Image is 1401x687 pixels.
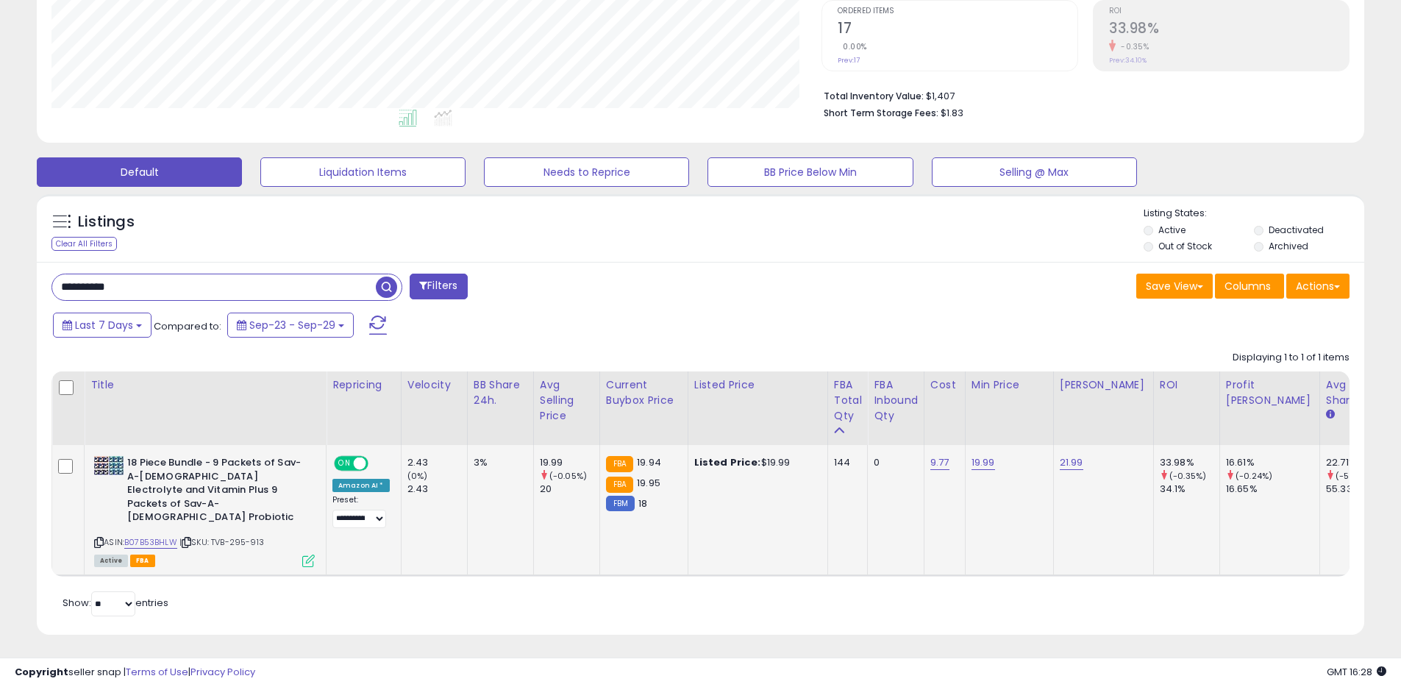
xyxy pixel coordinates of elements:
[249,318,335,332] span: Sep-23 - Sep-29
[78,212,135,232] h5: Listings
[1144,207,1364,221] p: Listing States:
[1158,224,1186,236] label: Active
[838,56,860,65] small: Prev: 17
[972,455,995,470] a: 19.99
[1236,470,1272,482] small: (-0.24%)
[1169,470,1206,482] small: (-0.35%)
[694,455,761,469] b: Listed Price:
[606,456,633,472] small: FBA
[824,86,1338,104] li: $1,407
[1160,456,1219,469] div: 33.98%
[637,476,660,490] span: 19.95
[838,41,867,52] small: 0.00%
[549,470,587,482] small: (-0.05%)
[694,377,821,393] div: Listed Price
[260,157,466,187] button: Liquidation Items
[824,90,924,102] b: Total Inventory Value:
[1226,483,1319,496] div: 16.65%
[410,274,467,299] button: Filters
[15,666,255,680] div: seller snap | |
[1109,7,1349,15] span: ROI
[694,456,816,469] div: $19.99
[838,7,1077,15] span: Ordered Items
[1136,274,1213,299] button: Save View
[190,665,255,679] a: Privacy Policy
[407,483,467,496] div: 2.43
[932,157,1137,187] button: Selling @ Max
[1109,56,1147,65] small: Prev: 34.10%
[63,596,168,610] span: Show: entries
[1158,240,1212,252] label: Out of Stock
[94,456,315,565] div: ASIN:
[94,456,124,475] img: 61XWERs9S4L._SL40_.jpg
[154,319,221,333] span: Compared to:
[1336,470,1377,482] small: (-58.96%)
[1226,456,1319,469] div: 16.61%
[51,237,117,251] div: Clear All Filters
[1109,20,1349,40] h2: 33.98%
[834,377,862,424] div: FBA Total Qty
[90,377,320,393] div: Title
[1286,274,1350,299] button: Actions
[606,496,635,511] small: FBM
[474,456,522,469] div: 3%
[540,483,599,496] div: 20
[474,377,527,408] div: BB Share 24h.
[332,377,395,393] div: Repricing
[179,536,264,548] span: | SKU: TVB-295-913
[332,495,390,528] div: Preset:
[838,20,1077,40] h2: 17
[707,157,913,187] button: BB Price Below Min
[972,377,1047,393] div: Min Price
[94,555,128,567] span: All listings currently available for purchase on Amazon
[1116,41,1149,52] small: -0.35%
[606,477,633,493] small: FBA
[637,455,661,469] span: 19.94
[1326,408,1335,421] small: Avg BB Share.
[227,313,354,338] button: Sep-23 - Sep-29
[1060,455,1083,470] a: 21.99
[1326,483,1386,496] div: 55.33%
[930,455,949,470] a: 9.77
[606,377,682,408] div: Current Buybox Price
[407,377,461,393] div: Velocity
[824,107,938,119] b: Short Term Storage Fees:
[834,456,857,469] div: 144
[1226,377,1313,408] div: Profit [PERSON_NAME]
[53,313,151,338] button: Last 7 Days
[1233,351,1350,365] div: Displaying 1 to 1 of 1 items
[1224,279,1271,293] span: Columns
[874,456,913,469] div: 0
[1326,456,1386,469] div: 22.71%
[1326,377,1380,408] div: Avg BB Share
[15,665,68,679] strong: Copyright
[75,318,133,332] span: Last 7 Days
[1269,224,1324,236] label: Deactivated
[332,479,390,492] div: Amazon AI *
[930,377,959,393] div: Cost
[407,456,467,469] div: 2.43
[1160,377,1213,393] div: ROI
[484,157,689,187] button: Needs to Reprice
[1327,665,1386,679] span: 2025-10-7 16:28 GMT
[874,377,918,424] div: FBA inbound Qty
[407,470,428,482] small: (0%)
[124,536,177,549] a: B07B53BHLW
[1269,240,1308,252] label: Archived
[540,456,599,469] div: 19.99
[941,106,963,120] span: $1.83
[540,377,593,424] div: Avg Selling Price
[37,157,242,187] button: Default
[130,555,155,567] span: FBA
[1215,274,1284,299] button: Columns
[638,496,647,510] span: 18
[335,458,354,470] span: ON
[1160,483,1219,496] div: 34.1%
[127,456,306,528] b: 18 Piece Bundle - 9 Packets of Sav-A-[DEMOGRAPHIC_DATA] Electrolyte and Vitamin Plus 9 Packets of...
[1060,377,1147,393] div: [PERSON_NAME]
[366,458,390,470] span: OFF
[126,665,188,679] a: Terms of Use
